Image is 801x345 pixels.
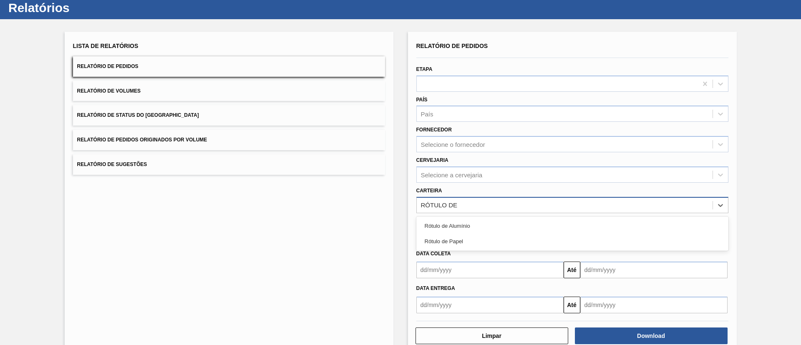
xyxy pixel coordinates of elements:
label: País [416,97,428,103]
input: dd/mm/yyyy [416,297,564,313]
button: Relatório de Pedidos [73,56,385,77]
button: Até [564,262,580,278]
span: Relatório de Status do [GEOGRAPHIC_DATA] [77,112,199,118]
h1: Relatórios [8,3,156,13]
button: Relatório de Pedidos Originados por Volume [73,130,385,150]
button: Relatório de Sugestões [73,154,385,175]
span: Lista de Relatórios [73,43,139,49]
input: dd/mm/yyyy [416,262,564,278]
span: Relatório de Pedidos Originados por Volume [77,137,207,143]
div: Rótulo de Alumínio [416,218,728,234]
label: Carteira [416,188,442,194]
div: Selecione a cervejaria [421,171,483,178]
div: Selecione o fornecedor [421,141,485,148]
div: País [421,111,433,118]
input: dd/mm/yyyy [580,297,728,313]
button: Limpar [416,327,568,344]
span: Relatório de Volumes [77,88,141,94]
button: Relatório de Volumes [73,81,385,101]
span: Relatório de Pedidos [77,63,139,69]
span: Relatório de Pedidos [416,43,488,49]
div: Rótulo de Papel [416,234,728,249]
label: Etapa [416,66,433,72]
input: dd/mm/yyyy [580,262,728,278]
label: Fornecedor [416,127,452,133]
button: Relatório de Status do [GEOGRAPHIC_DATA] [73,105,385,126]
button: Download [575,327,728,344]
span: Relatório de Sugestões [77,161,147,167]
label: Cervejaria [416,157,448,163]
button: Até [564,297,580,313]
span: Data coleta [416,251,451,257]
span: Data entrega [416,285,455,291]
